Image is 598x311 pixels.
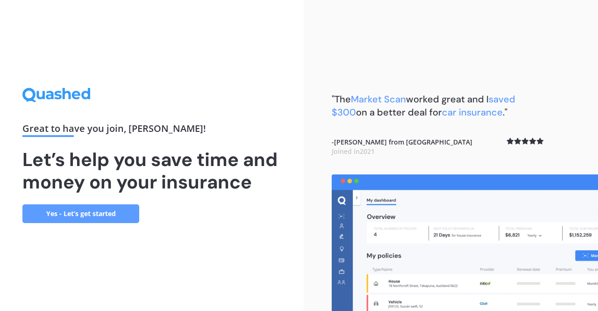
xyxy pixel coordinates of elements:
[332,147,375,156] span: Joined in 2021
[351,93,406,105] span: Market Scan
[22,124,281,137] div: Great to have you join , [PERSON_NAME] !
[442,106,503,118] span: car insurance
[332,137,472,156] b: - [PERSON_NAME] from [GEOGRAPHIC_DATA]
[332,174,598,311] img: dashboard.webp
[22,148,281,193] h1: Let’s help you save time and money on your insurance
[332,93,515,118] b: "The worked great and I on a better deal for ."
[22,204,139,223] a: Yes - Let’s get started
